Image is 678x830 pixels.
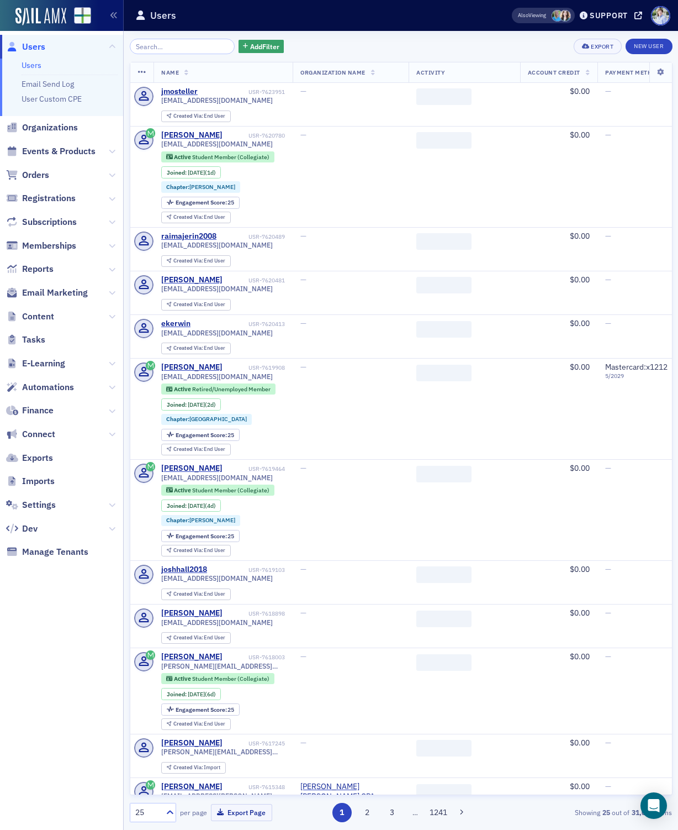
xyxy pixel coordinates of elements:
[161,444,231,455] div: Created Via: End User
[22,79,74,89] a: Email Send Log
[161,738,223,748] a: [PERSON_NAME]
[176,431,228,439] span: Engagement Score :
[173,634,204,641] span: Created Via :
[605,608,611,618] span: —
[15,8,66,25] img: SailAMX
[173,258,226,264] div: End User
[161,96,273,104] span: [EMAIL_ADDRESS][DOMAIN_NAME]
[176,432,235,438] div: 25
[22,405,54,417] span: Finance
[176,533,235,539] div: 25
[590,10,628,20] div: Support
[570,564,590,574] span: $0.00
[22,263,54,275] span: Reports
[200,88,285,96] div: USR-7623951
[161,414,252,425] div: Chapter:
[161,515,240,526] div: Chapter:
[161,319,190,329] div: ekerwin
[22,475,55,487] span: Imports
[161,474,273,482] span: [EMAIL_ADDRESS][DOMAIN_NAME]
[161,181,240,192] div: Chapter:
[166,675,269,682] a: Active Student Member (Collegiate)
[188,401,205,408] span: [DATE]
[192,486,269,494] span: Student Member (Collegiate)
[176,707,235,713] div: 25
[173,213,204,220] span: Created Via :
[22,60,41,70] a: Users
[518,12,546,19] span: Viewing
[6,452,53,464] a: Exports
[161,618,273,627] span: [EMAIL_ADDRESS][DOMAIN_NAME]
[6,263,54,275] a: Reports
[6,358,65,370] a: E-Learning
[173,635,226,641] div: End User
[173,591,226,597] div: End User
[166,516,189,524] span: Chapter :
[416,740,472,757] span: ‌
[300,318,306,328] span: —
[6,381,74,393] a: Automations
[166,153,269,160] a: Active Student Member (Collegiate)
[161,299,231,311] div: Created Via: End User
[22,41,45,53] span: Users
[161,748,285,756] span: [PERSON_NAME][EMAIL_ADDRESS][DOMAIN_NAME]
[22,122,78,134] span: Organizations
[166,183,235,191] a: Chapter:[PERSON_NAME]
[552,10,563,22] span: Kristi Gates
[225,740,285,747] div: USR-7617245
[176,199,235,206] div: 25
[225,364,285,371] div: USR-7619908
[300,275,306,285] span: —
[173,446,226,453] div: End User
[161,589,231,600] div: Created Via: End User
[300,86,306,96] span: —
[300,608,306,618] span: —
[167,401,188,408] span: Joined :
[225,610,285,617] div: USR-7618898
[130,39,235,54] input: Search…
[150,9,176,22] h1: Users
[161,485,274,496] div: Active: Active: Student Member (Collegiate)
[6,122,78,134] a: Organizations
[74,7,91,24] img: SailAMX
[570,130,590,140] span: $0.00
[209,566,285,574] div: USR-7619103
[135,807,160,818] div: 25
[161,111,231,122] div: Created Via: End User
[416,69,445,76] span: Activity
[188,502,216,509] div: (4d)
[22,546,88,558] span: Manage Tenants
[166,386,271,393] a: Active Retired/Unemployed Member
[161,232,216,241] div: raimajerin2008
[161,398,221,411] div: Joined: 2025-09-14 00:00:00
[239,40,284,54] button: AddFilter
[161,782,223,792] div: [PERSON_NAME]
[173,344,204,351] span: Created Via :
[605,69,664,76] span: Payment Methods
[591,44,613,50] div: Export
[173,765,221,771] div: Import
[161,652,223,662] a: [PERSON_NAME]
[605,318,611,328] span: —
[6,428,55,440] a: Connect
[416,566,472,583] span: ‌
[22,192,76,204] span: Registrations
[161,565,207,575] div: joshhall2018
[225,784,285,791] div: USR-7615348
[173,113,226,119] div: End User
[161,429,240,441] div: Engagement Score: 25
[192,385,271,393] span: Retired/Unemployed Member
[6,523,38,535] a: Dev
[161,241,273,249] span: [EMAIL_ADDRESS][DOMAIN_NAME]
[22,216,77,228] span: Subscriptions
[225,277,285,284] div: USR-7620481
[176,532,228,540] span: Engagement Score :
[22,428,55,440] span: Connect
[416,132,472,149] span: ‌
[161,384,276,395] div: Active: Active: Retired/Unemployed Member
[161,255,231,267] div: Created Via: End User
[166,416,247,423] a: Chapter:[GEOGRAPHIC_DATA]
[250,41,279,51] span: Add Filter
[66,7,91,26] a: View Homepage
[161,632,231,644] div: Created Via: End User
